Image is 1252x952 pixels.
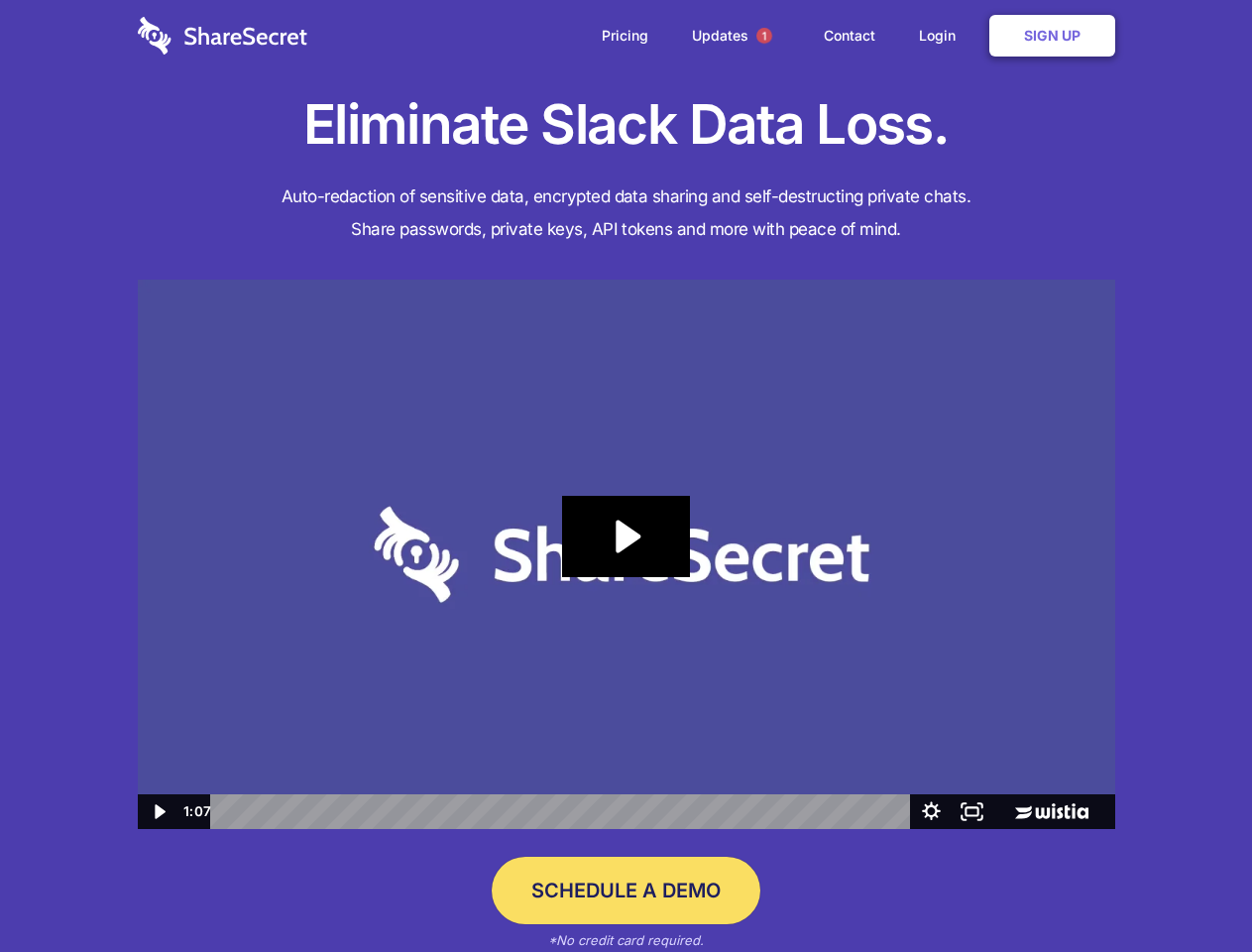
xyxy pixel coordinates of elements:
a: Pricing [582,5,668,66]
button: Play Video [138,794,178,829]
button: Show settings menu [911,794,952,829]
button: Fullscreen [952,794,992,829]
span: 1 [756,28,772,44]
a: Wistia Logo -- Learn More [992,794,1114,829]
img: Sharesecret [138,280,1115,830]
a: Sign Up [989,15,1115,57]
h1: Eliminate Slack Data Loss. [138,89,1115,161]
img: logo-wordmark-white-trans-d4663122ce5f474addd5e946df7df03e33cb6a1c49d2221995e7729f52c070b2.svg [138,17,307,55]
div: Playbar [226,794,901,829]
em: *No credit card required. [548,932,704,948]
h4: Auto-redaction of sensitive data, encrypted data sharing and self-destructing private chats. Shar... [138,180,1115,246]
iframe: Drift Widget Chat Controller [1153,853,1228,928]
a: Schedule a Demo [492,857,760,924]
a: Login [899,5,985,66]
button: Play Video: Sharesecret Slack Extension [562,496,689,577]
a: Contact [804,5,895,66]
